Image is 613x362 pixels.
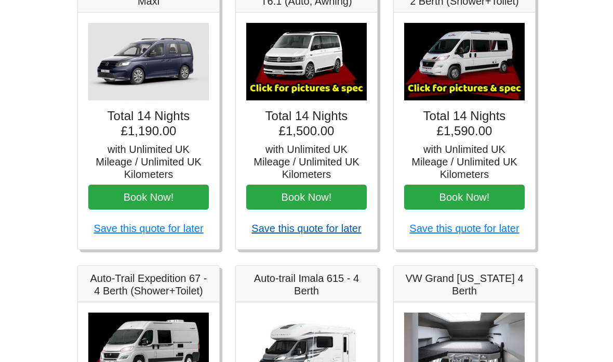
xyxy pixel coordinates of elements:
[404,109,525,139] h4: Total 14 Nights £1,590.00
[88,109,209,139] h4: Total 14 Nights £1,190.00
[409,223,519,235] a: Save this quote for later
[251,223,361,235] a: Save this quote for later
[246,273,367,298] h5: Auto-trail Imala 615 - 4 Berth
[88,144,209,181] h5: with Unlimited UK Mileage / Unlimited UK Kilometers
[246,23,367,101] img: VW California Ocean T6.1 (Auto, Awning)
[404,185,525,210] button: Book Now!
[404,23,525,101] img: Auto-Trail Expedition 66 - 2 Berth (Shower+Toilet)
[88,23,209,101] img: VW Caddy California Maxi
[404,273,525,298] h5: VW Grand [US_STATE] 4 Berth
[246,185,367,210] button: Book Now!
[88,273,209,298] h5: Auto-Trail Expedition 67 - 4 Berth (Shower+Toilet)
[94,223,203,235] a: Save this quote for later
[88,185,209,210] button: Book Now!
[404,144,525,181] h5: with Unlimited UK Mileage / Unlimited UK Kilometers
[246,144,367,181] h5: with Unlimited UK Mileage / Unlimited UK Kilometers
[246,109,367,139] h4: Total 14 Nights £1,500.00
